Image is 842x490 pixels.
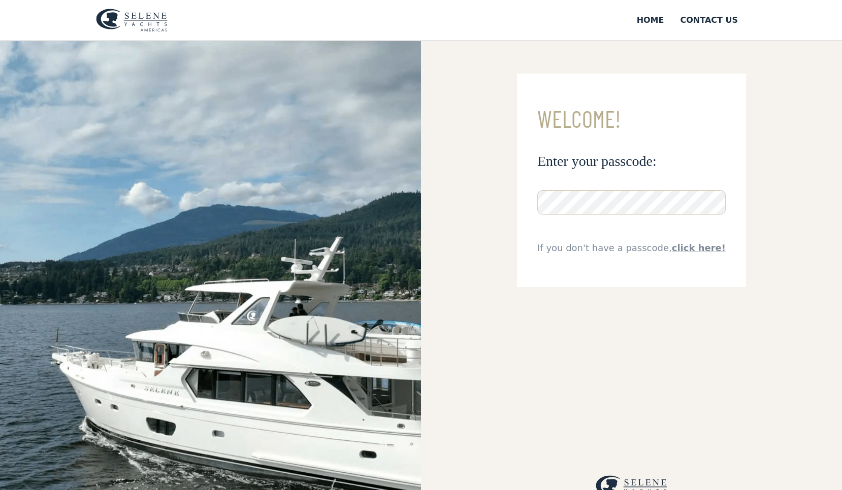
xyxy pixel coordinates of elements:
h3: Welcome! [537,106,726,132]
img: logo [96,9,168,32]
div: Home [637,14,664,26]
a: click here! [672,242,726,253]
h3: Enter your passcode: [537,152,726,170]
div: If you don't have a passcode, [537,241,726,255]
div: Contact US [680,14,738,26]
form: Email Form [517,74,746,287]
